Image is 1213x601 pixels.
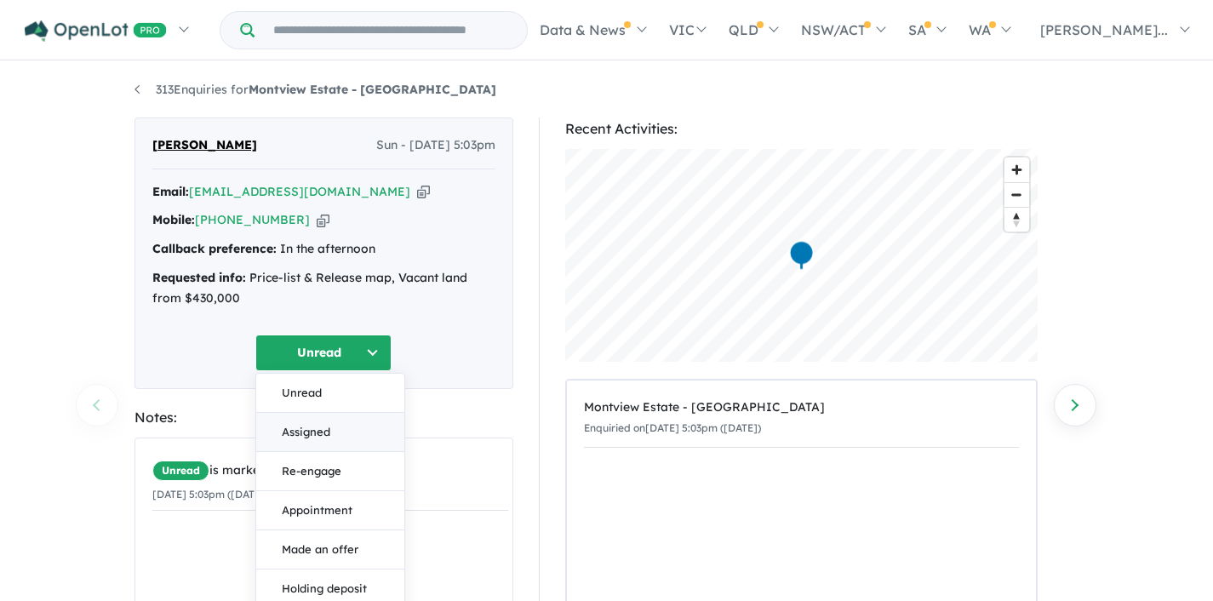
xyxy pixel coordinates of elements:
[134,80,1079,100] nav: breadcrumb
[256,530,404,570] button: Made an offer
[788,240,814,272] div: Map marker
[565,149,1038,362] canvas: Map
[256,374,404,413] button: Unread
[1004,183,1029,207] span: Zoom out
[152,268,495,309] div: Price-list & Release map, Vacant land from $430,000
[25,20,167,42] img: Openlot PRO Logo White
[1004,182,1029,207] button: Zoom out
[152,239,495,260] div: In the afternoon
[317,211,329,229] button: Copy
[1004,208,1029,232] span: Reset bearing to north
[152,488,268,501] small: [DATE] 5:03pm ([DATE])
[134,82,496,97] a: 313Enquiries forMontview Estate - [GEOGRAPHIC_DATA]
[376,135,495,156] span: Sun - [DATE] 5:03pm
[152,184,189,199] strong: Email:
[152,270,246,285] strong: Requested info:
[249,82,496,97] strong: Montview Estate - [GEOGRAPHIC_DATA]
[152,461,508,481] div: is marked.
[195,212,310,227] a: [PHONE_NUMBER]
[256,413,404,452] button: Assigned
[584,389,1019,448] a: Montview Estate - [GEOGRAPHIC_DATA]Enquiried on[DATE] 5:03pm ([DATE])
[417,183,430,201] button: Copy
[584,421,761,434] small: Enquiried on [DATE] 5:03pm ([DATE])
[152,135,257,156] span: [PERSON_NAME]
[189,184,410,199] a: [EMAIL_ADDRESS][DOMAIN_NAME]
[1004,157,1029,182] button: Zoom in
[1040,21,1168,38] span: [PERSON_NAME]...
[152,241,277,256] strong: Callback preference:
[258,12,524,49] input: Try estate name, suburb, builder or developer
[134,406,513,429] div: Notes:
[152,461,209,481] span: Unread
[1004,207,1029,232] button: Reset bearing to north
[565,117,1038,140] div: Recent Activities:
[256,491,404,530] button: Appointment
[584,398,1019,418] div: Montview Estate - [GEOGRAPHIC_DATA]
[152,212,195,227] strong: Mobile:
[255,335,392,371] button: Unread
[256,452,404,491] button: Re-engage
